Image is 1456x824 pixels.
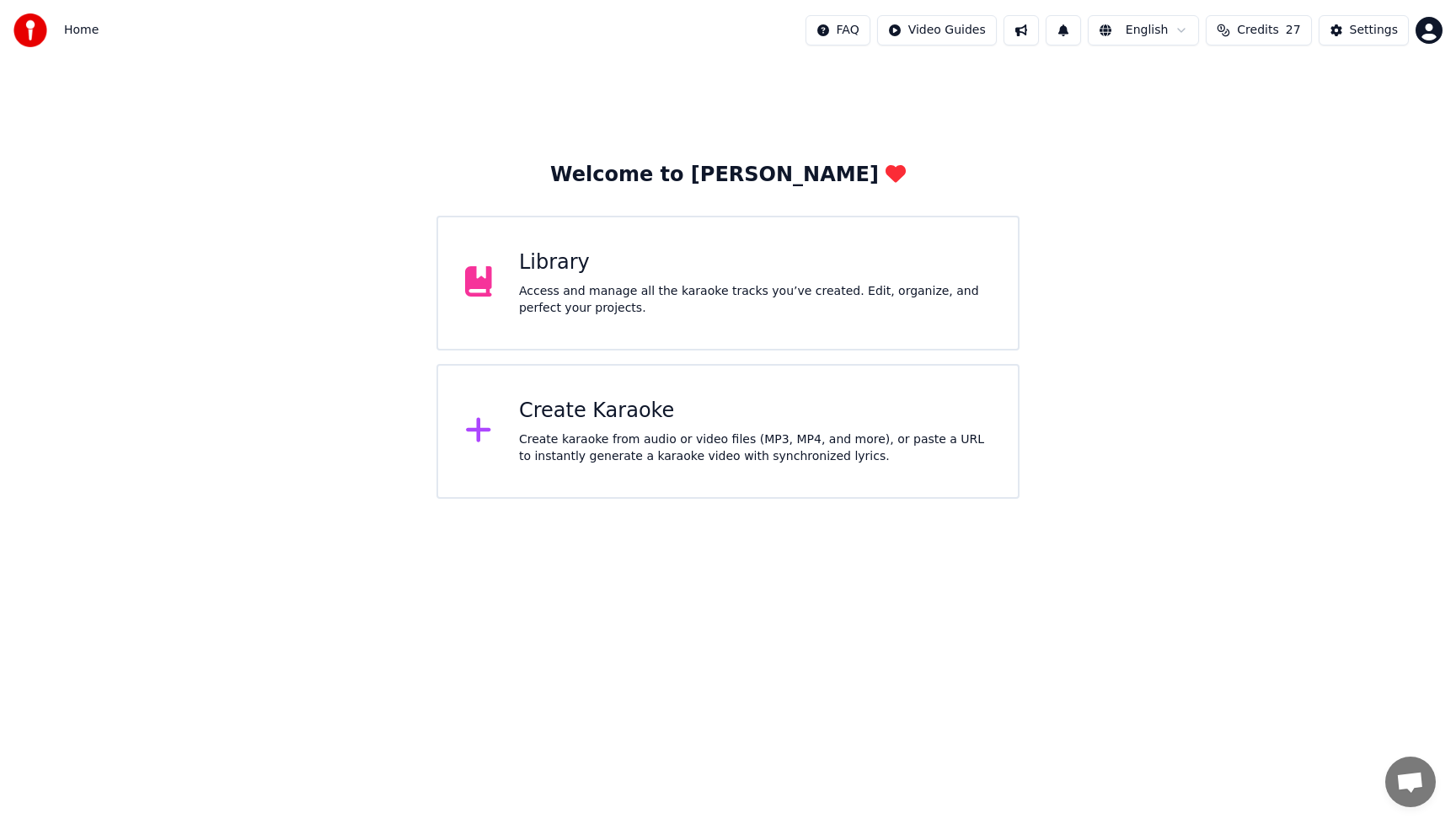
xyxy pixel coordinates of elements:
[806,15,870,45] button: FAQ
[64,22,99,39] nav: breadcrumb
[13,13,47,47] img: youka
[519,431,991,465] div: Create karaoke from audio or video files (MP3, MP4, and more), or paste a URL to instantly genera...
[1206,15,1311,45] button: Credits27
[1319,15,1409,45] button: Settings
[519,249,991,276] div: Library
[64,22,99,39] span: Home
[519,398,991,425] div: Create Karaoke
[1385,757,1436,807] div: Open chat
[1350,22,1398,39] div: Settings
[1237,22,1278,39] span: Credits
[1286,22,1301,39] span: 27
[877,15,997,45] button: Video Guides
[550,162,906,189] div: Welcome to [PERSON_NAME]
[519,283,991,317] div: Access and manage all the karaoke tracks you’ve created. Edit, organize, and perfect your projects.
